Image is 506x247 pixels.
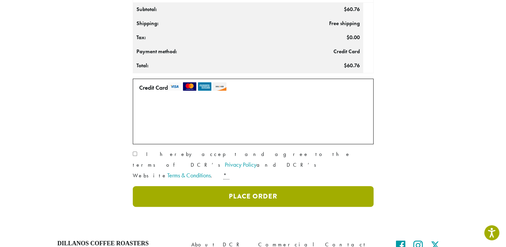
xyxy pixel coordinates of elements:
td: Free shipping [270,17,363,31]
label: Credit Card [139,82,365,93]
span: $ [344,62,347,69]
th: Shipping: [133,17,270,31]
span: $ [346,34,349,41]
td: Credit Card [270,45,363,59]
span: $ [344,6,347,13]
img: mastercard [183,82,196,91]
a: Terms & Conditions [167,171,211,179]
th: Payment method: [133,45,270,59]
th: Total: [133,59,270,73]
bdi: 60.76 [344,62,360,69]
bdi: 60.76 [344,6,360,13]
th: Subtotal: [133,2,270,17]
th: Tax: [133,31,270,45]
abbr: required [223,172,229,179]
bdi: 0.00 [346,34,360,41]
input: I hereby accept and agree to the terms of DCR’sPrivacy Policyand DCR’s WebsiteTerms & Conditions. * [133,152,137,156]
img: visa [168,82,181,91]
img: amex [198,82,211,91]
img: discover [213,82,226,91]
span: I hereby accept and agree to the terms of DCR’s and DCR’s Website . [133,151,351,179]
button: Place Order [133,186,374,207]
a: Privacy Policy [225,161,257,168]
